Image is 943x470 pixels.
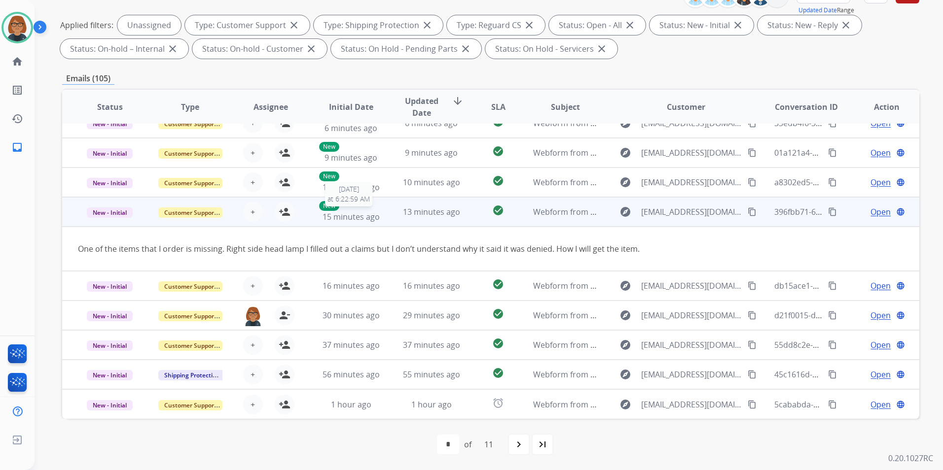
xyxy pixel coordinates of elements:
[641,176,742,188] span: [EMAIL_ADDRESS][DOMAIN_NAME]
[243,365,263,384] button: +
[513,438,525,450] mat-icon: navigate_next
[896,148,905,157] mat-icon: language
[619,206,631,218] mat-icon: explore
[243,143,263,163] button: +
[828,281,837,290] mat-icon: content_copy
[476,435,501,454] div: 11
[11,113,23,125] mat-icon: history
[327,194,370,204] span: at 6:22:59 AM
[421,19,433,31] mat-icon: close
[279,280,290,292] mat-icon: person_add
[619,147,631,159] mat-icon: explore
[619,369,631,380] mat-icon: explore
[533,177,757,188] span: Webform from [EMAIL_ADDRESS][DOMAIN_NAME] on [DATE]
[870,280,891,292] span: Open
[870,206,891,218] span: Open
[492,367,504,379] mat-icon: check_circle
[78,243,743,255] div: One of the items that I order is missing. Right side head lamp I filled out a claims but I don’t ...
[251,369,255,380] span: +
[325,152,377,163] span: 9 minutes ago
[549,15,646,35] div: Status: Open - All
[279,176,290,188] mat-icon: person_add
[452,95,464,107] mat-icon: arrow_downward
[641,309,742,321] span: [EMAIL_ADDRESS][DOMAIN_NAME]
[411,399,452,410] span: 1 hour ago
[327,184,370,194] span: [DATE]
[323,369,380,380] span: 56 minutes ago
[399,95,444,119] span: Updated Date
[325,123,377,134] span: 6 minutes ago
[551,101,580,113] span: Subject
[619,280,631,292] mat-icon: explore
[87,400,133,410] span: New - Initial
[243,395,263,414] button: +
[158,207,222,218] span: Customer Support
[748,400,757,409] mat-icon: content_copy
[828,207,837,216] mat-icon: content_copy
[798,6,837,14] button: Updated Date
[523,19,535,31] mat-icon: close
[896,311,905,320] mat-icon: language
[641,369,742,380] span: [EMAIL_ADDRESS][DOMAIN_NAME]
[279,369,290,380] mat-icon: person_add
[87,340,133,351] span: New - Initial
[192,39,327,59] div: Status: On-hold - Customer
[243,202,263,222] button: +
[329,101,373,113] span: Initial Date
[641,147,742,159] span: [EMAIL_ADDRESS][DOMAIN_NAME]
[403,310,460,321] span: 29 minutes ago
[97,101,123,113] span: Status
[117,15,181,35] div: Unassigned
[533,310,757,321] span: Webform from [EMAIL_ADDRESS][DOMAIN_NAME] on [DATE]
[158,400,222,410] span: Customer Support
[319,201,339,211] p: New
[485,39,617,59] div: Status: On Hold - Servicers
[828,311,837,320] mat-icon: content_copy
[748,178,757,187] mat-icon: content_copy
[331,399,371,410] span: 1 hour ago
[87,207,133,218] span: New - Initial
[158,178,222,188] span: Customer Support
[279,339,290,351] mat-icon: person_add
[279,399,290,410] mat-icon: person_add
[828,148,837,157] mat-icon: content_copy
[641,339,742,351] span: [EMAIL_ADDRESS][DOMAIN_NAME]
[279,206,290,218] mat-icon: person_add
[243,305,263,326] img: agent-avatar
[888,452,933,464] p: 0.20.1027RC
[533,147,757,158] span: Webform from [EMAIL_ADDRESS][DOMAIN_NAME] on [DATE]
[60,39,188,59] div: Status: On-hold – Internal
[319,171,339,181] p: New
[798,6,854,14] span: Range
[828,370,837,379] mat-icon: content_copy
[748,311,757,320] mat-icon: content_copy
[774,339,923,350] span: 55dd8c2e-b818-4472-a5e6-cafc2fa8b7d1
[492,175,504,187] mat-icon: check_circle
[279,309,290,321] mat-icon: person_remove
[748,340,757,349] mat-icon: content_copy
[243,335,263,355] button: +
[3,14,31,41] img: avatar
[840,19,852,31] mat-icon: close
[870,369,891,380] span: Open
[896,281,905,290] mat-icon: language
[11,84,23,96] mat-icon: list_alt
[181,101,199,113] span: Type
[774,310,919,321] span: d21f0015-d30f-4d21-bc3d-a8fb77f0f67b
[87,178,133,188] span: New - Initial
[87,311,133,321] span: New - Initial
[60,19,113,31] p: Applied filters:
[251,147,255,159] span: +
[748,207,757,216] mat-icon: content_copy
[251,280,255,292] span: +
[619,399,631,410] mat-icon: explore
[870,176,891,188] span: Open
[323,280,380,291] span: 16 minutes ago
[828,178,837,187] mat-icon: content_copy
[403,339,460,350] span: 37 minutes ago
[305,43,317,55] mat-icon: close
[533,339,757,350] span: Webform from [EMAIL_ADDRESS][DOMAIN_NAME] on [DATE]
[62,72,114,85] p: Emails (105)
[251,339,255,351] span: +
[828,400,837,409] mat-icon: content_copy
